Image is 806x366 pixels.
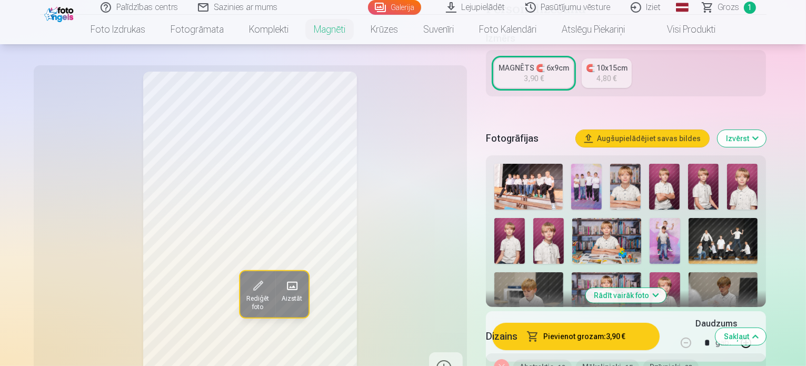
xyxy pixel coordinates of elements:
[586,63,628,73] div: 🧲 10x15cm
[158,15,236,44] a: Fotogrāmata
[246,294,268,311] span: Rediģēt foto
[596,73,616,84] div: 4,80 €
[466,15,549,44] a: Foto kalendāri
[44,4,76,22] img: /fa1
[281,294,302,303] span: Aizstāt
[486,329,708,344] h5: Dizains
[582,58,632,88] a: 🧲 10x15cm4,80 €
[524,73,544,84] div: 3,90 €
[638,15,728,44] a: Visi produkti
[499,63,569,73] div: MAGNĒTS 🧲 6x9cm
[576,130,709,147] button: Augšupielādējiet savas bildes
[744,2,756,14] span: 1
[494,58,573,88] a: MAGNĒTS 🧲 6x9cm3,90 €
[718,1,740,14] span: Grozs
[275,271,308,318] button: Aizstāt
[486,131,568,146] h5: Fotogrāfijas
[549,15,638,44] a: Atslēgu piekariņi
[78,15,158,44] a: Foto izdrukas
[240,271,275,318] button: Rediģēt foto
[236,15,301,44] a: Komplekti
[358,15,411,44] a: Krūzes
[301,15,358,44] a: Magnēti
[586,288,666,303] button: Rādīt vairāk foto
[718,130,766,147] button: Izvērst
[411,15,466,44] a: Suvenīri
[695,318,737,330] h5: Daudzums
[715,328,766,345] button: Sakļaut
